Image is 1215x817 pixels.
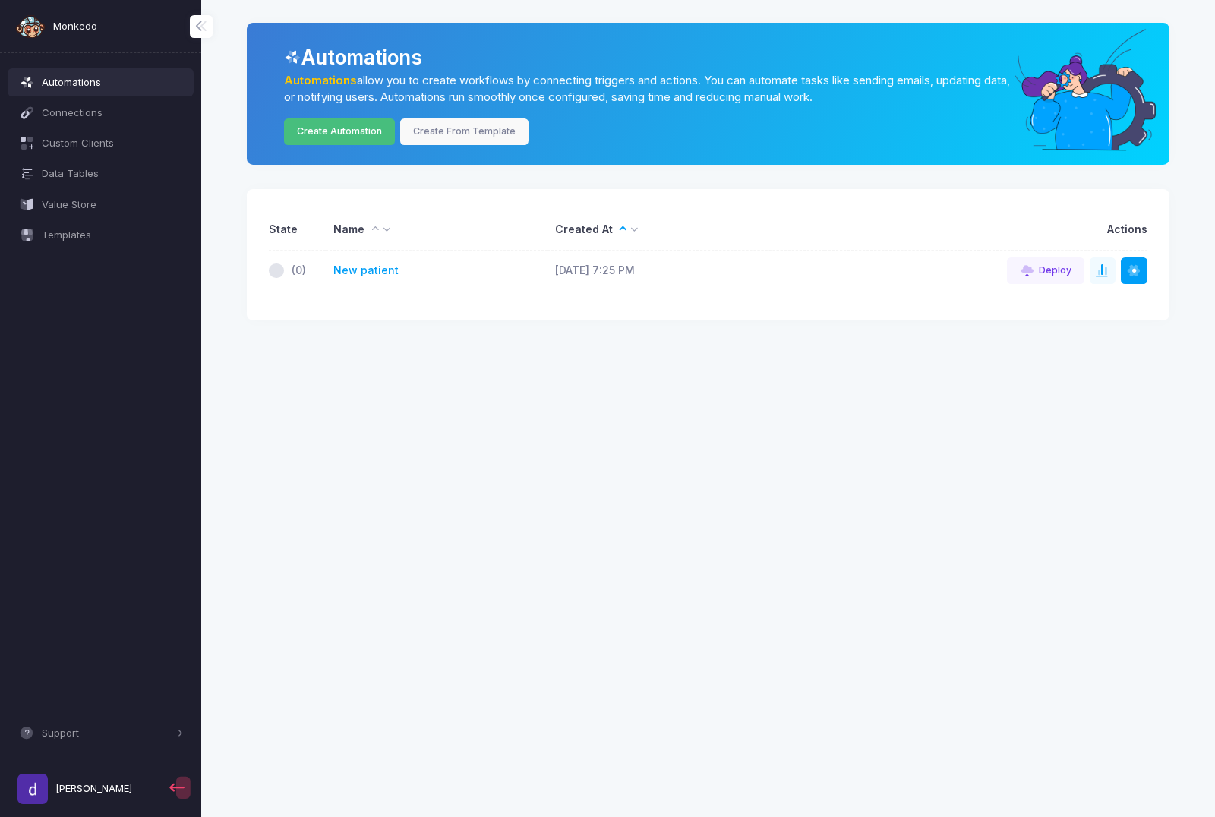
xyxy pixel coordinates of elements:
[53,19,97,34] span: Monkedo
[8,130,194,157] a: Custom Clients
[8,160,194,188] a: Data Tables
[8,191,194,218] a: Value Store
[8,99,194,126] a: Connections
[42,166,184,181] span: Data Tables
[42,726,173,741] span: Support
[333,222,540,238] div: Name
[825,209,1147,250] th: Actions
[400,118,529,145] a: Create From Template
[292,263,306,279] span: (0)
[8,768,166,811] a: [PERSON_NAME]
[8,68,194,96] a: Automations
[284,72,1011,106] p: allow you to create workflows by connecting triggers and actions. You can automate tasks like sen...
[333,263,399,279] a: New patient
[1007,257,1085,284] button: Deploy
[284,43,1147,72] div: Automations
[42,75,184,90] span: Automations
[548,250,825,291] td: [DATE] 7:25 PM
[42,136,184,151] span: Custom Clients
[1039,264,1071,276] span: Deploy
[42,106,184,121] span: Connections
[555,222,817,238] div: Created At
[42,228,184,243] span: Templates
[17,774,48,804] img: profile
[269,209,326,250] th: State
[42,197,184,213] span: Value Store
[284,118,396,145] a: Create Automation
[15,11,97,42] a: Monkedo
[15,11,46,42] img: monkedo-logo-dark.png
[284,74,357,87] a: Automations
[8,720,194,747] button: Support
[8,221,194,248] a: Templates
[55,781,132,796] span: [PERSON_NAME]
